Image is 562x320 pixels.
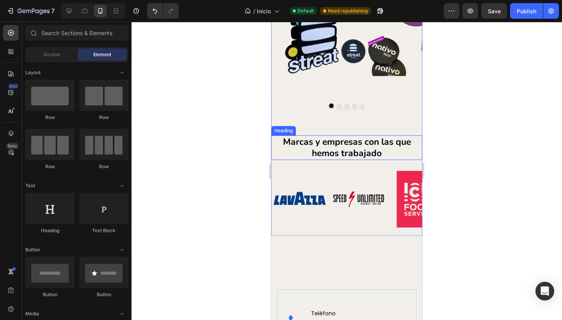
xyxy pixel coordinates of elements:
button: Dot [58,82,62,86]
span: Save [488,8,501,14]
img: gempages_581121125283529299-464b229d-b945-4475-a61e-a247d3927943.png [59,149,116,206]
span: Button [25,246,40,253]
div: Heading [2,105,23,112]
div: Text Block [79,227,128,234]
button: Dot [81,82,86,86]
img: gempages_581121125283529299-f5eb00a5-1687-4faa-85e5-0b688fd3d14a.png [118,149,175,206]
p: Teléfono [40,288,111,296]
div: Row [25,114,75,121]
button: Dot [66,82,70,86]
span: Default [297,7,314,14]
span: Section [43,51,60,58]
h2: Marcas y empresas con las que hemos trabajado [6,114,145,139]
div: Open Intercom Messenger [535,282,554,300]
div: Beta [6,143,19,149]
span: Toggle open [116,66,128,79]
p: 7 [51,6,55,16]
span: Text [25,182,35,189]
span: / [253,7,255,15]
span: Media [25,310,39,317]
div: Row [79,163,128,170]
span: Inicio [257,7,271,15]
div: Publish [517,7,536,15]
div: Button [79,291,128,298]
div: Row [79,114,128,121]
span: Need republishing [328,7,368,14]
button: Save [481,3,507,19]
div: Button [25,291,75,298]
span: Layout [25,69,41,76]
div: 450 [7,83,19,89]
button: 7 [3,3,58,19]
button: Dot [89,82,94,86]
button: Dot [73,82,78,86]
button: Publish [510,3,543,19]
span: Toggle open [116,308,128,320]
span: Toggle open [116,180,128,192]
input: Search Sections & Elements [25,25,128,41]
span: Toggle open [116,244,128,256]
img: Alt Image [12,288,34,309]
div: Heading [25,227,75,234]
div: Undo/Redo [147,3,179,19]
iframe: Design area [271,22,422,320]
div: Row [25,163,75,170]
span: Element [93,51,111,58]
